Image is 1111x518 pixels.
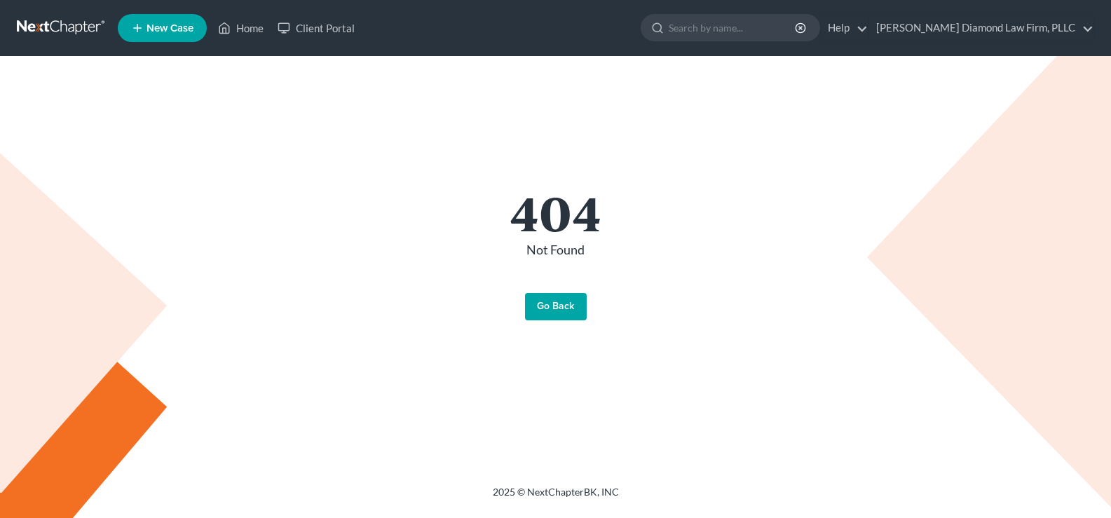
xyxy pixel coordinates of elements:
span: New Case [146,23,193,34]
div: 2025 © NextChapterBK, INC [156,485,955,510]
a: Help [821,15,868,41]
input: Search by name... [669,15,797,41]
a: Go Back [525,293,587,321]
a: [PERSON_NAME] Diamond Law Firm, PLLC [869,15,1093,41]
a: Home [211,15,271,41]
h1: 404 [170,188,941,236]
a: Client Portal [271,15,362,41]
p: Not Found [170,241,941,259]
